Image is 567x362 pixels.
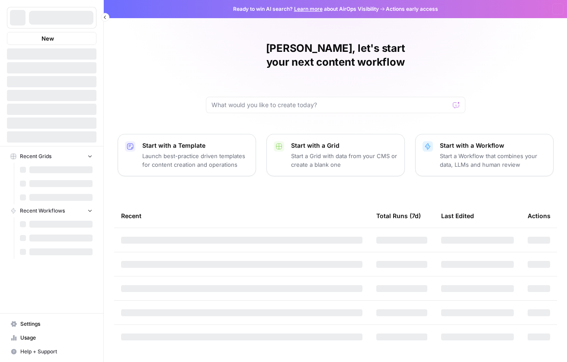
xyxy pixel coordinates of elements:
input: What would you like to create today? [211,101,449,109]
a: Settings [7,317,96,331]
span: Recent Grids [20,152,51,160]
p: Start with a Workflow [440,141,546,150]
span: Actions early access [386,5,438,13]
div: Last Edited [441,204,474,228]
span: Ready to win AI search? about AirOps Visibility [233,5,379,13]
a: Learn more [294,6,323,12]
div: Actions [528,204,551,228]
button: Start with a TemplateLaunch best-practice driven templates for content creation and operations [118,134,256,176]
span: Usage [20,334,93,342]
div: Recent [121,204,362,228]
h1: [PERSON_NAME], let's start your next content workflow [206,41,465,69]
p: Start with a Template [142,141,249,150]
button: Recent Grids [7,150,96,163]
a: Usage [7,331,96,345]
button: Help + Support [7,345,96,359]
button: New [7,32,96,45]
div: Total Runs (7d) [376,204,421,228]
span: Help + Support [20,348,93,356]
span: Recent Workflows [20,207,65,215]
button: Start with a WorkflowStart a Workflow that combines your data, LLMs and human review [415,134,554,176]
p: Start a Grid with data from your CMS or create a blank one [291,152,397,169]
button: Recent Workflows [7,204,96,217]
button: Start with a GridStart a Grid with data from your CMS or create a blank one [266,134,405,176]
p: Launch best-practice driven templates for content creation and operations [142,152,249,169]
span: Settings [20,320,93,328]
span: New [42,34,54,43]
p: Start with a Grid [291,141,397,150]
p: Start a Workflow that combines your data, LLMs and human review [440,152,546,169]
